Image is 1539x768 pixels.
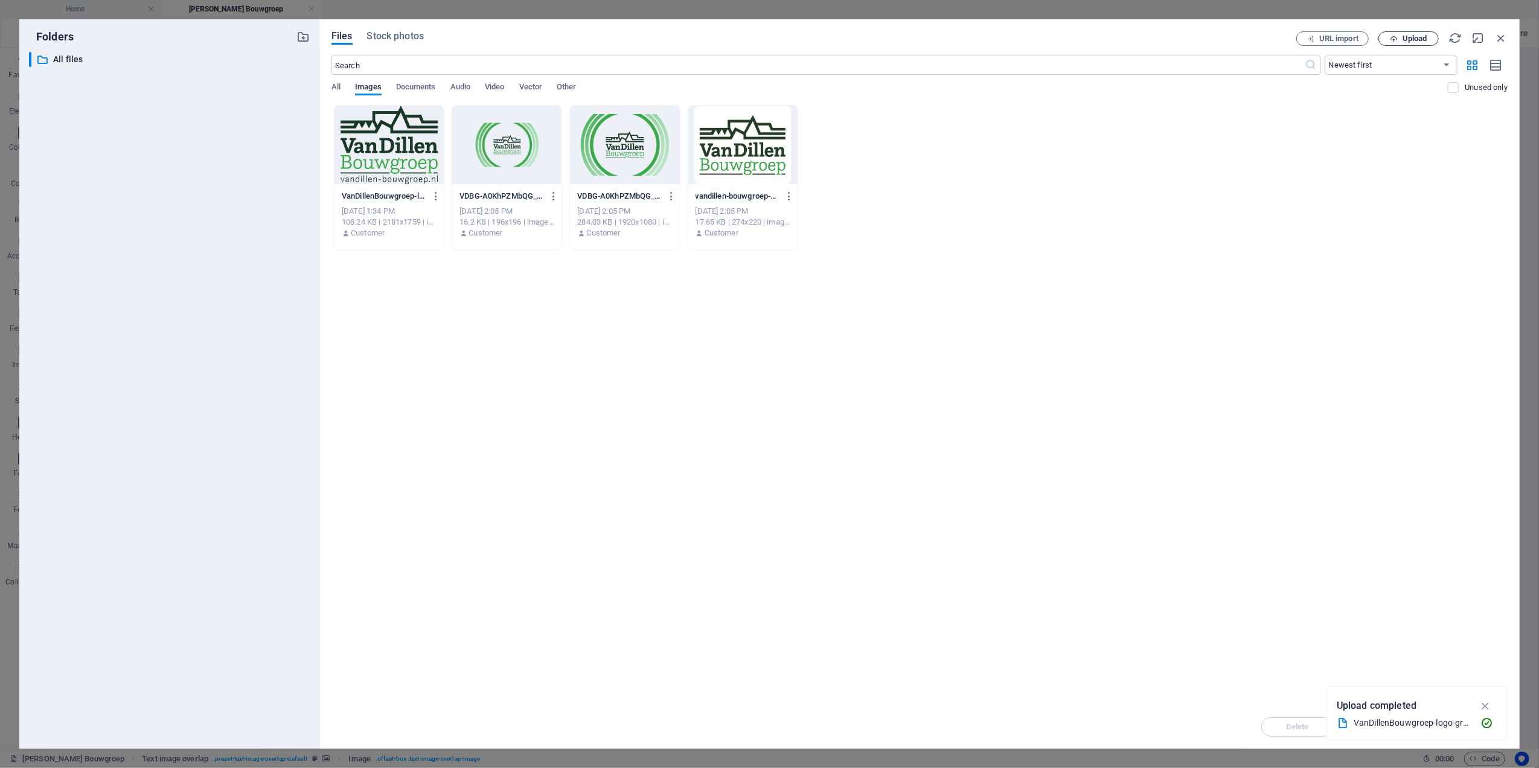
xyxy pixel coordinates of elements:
div: [DATE] 2:05 PM [459,206,554,217]
span: Other [557,80,576,97]
button: Upload [1378,31,1439,46]
span: Video [485,80,504,97]
div: 108.24 KB | 2181x1759 | image/png [342,217,437,228]
span: Add elements [426,539,485,556]
span: All [331,80,341,97]
span: Documents [396,80,436,97]
p: Displays only files that are not in use on the website. Files added during this session can still... [1465,82,1508,93]
span: Paste clipboard [490,539,557,556]
span: Vector [519,80,543,97]
i: Create new folder [296,30,310,43]
span: URL import [1319,35,1358,42]
p: Customer [587,228,621,238]
p: Customer [351,228,385,238]
i: Close [1494,31,1508,45]
div: ​ [29,52,31,67]
i: Minimize [1471,31,1485,45]
div: [DATE] 1:34 PM [342,206,437,217]
i: Reload [1448,31,1462,45]
p: Folders [29,29,74,45]
p: VDBG-A0KhPZMbQG_Zwp6P7qtmDg-tm14Bwt_I4Mau6Y83s0GAA.png [459,191,543,202]
p: Upload completed [1337,698,1416,714]
p: VDBG-A0KhPZMbQG_Zwp6P7qtmDg.png [577,191,661,202]
div: 17.65 KB | 274x220 | image/png [696,217,790,228]
p: vandillen-bouwgroep-xkJTgOriIOryLJB9_mylLA.png [696,191,779,202]
div: 16.2 KB | 196x196 | image/png [459,217,554,228]
span: Audio [450,80,470,97]
div: [DATE] 2:05 PM [696,206,790,217]
p: All files [53,53,287,66]
p: VanDillenBouwgroep-logo-groen-groot-download-_XLGVsPYh-L2KOhH3ibUjA.png [342,191,426,202]
span: Images [355,80,382,97]
input: Search [331,56,1305,75]
span: Stock photos [367,29,424,43]
div: [DATE] 2:05 PM [577,206,672,217]
div: 284.03 KB | 1920x1080 | image/png [577,217,672,228]
span: Files [331,29,353,43]
p: Customer [469,228,502,238]
p: Customer [705,228,738,238]
button: URL import [1296,31,1369,46]
span: Upload [1403,35,1427,42]
div: VanDillenBouwgroep-logo-groen-groot-download.png [1354,716,1471,730]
